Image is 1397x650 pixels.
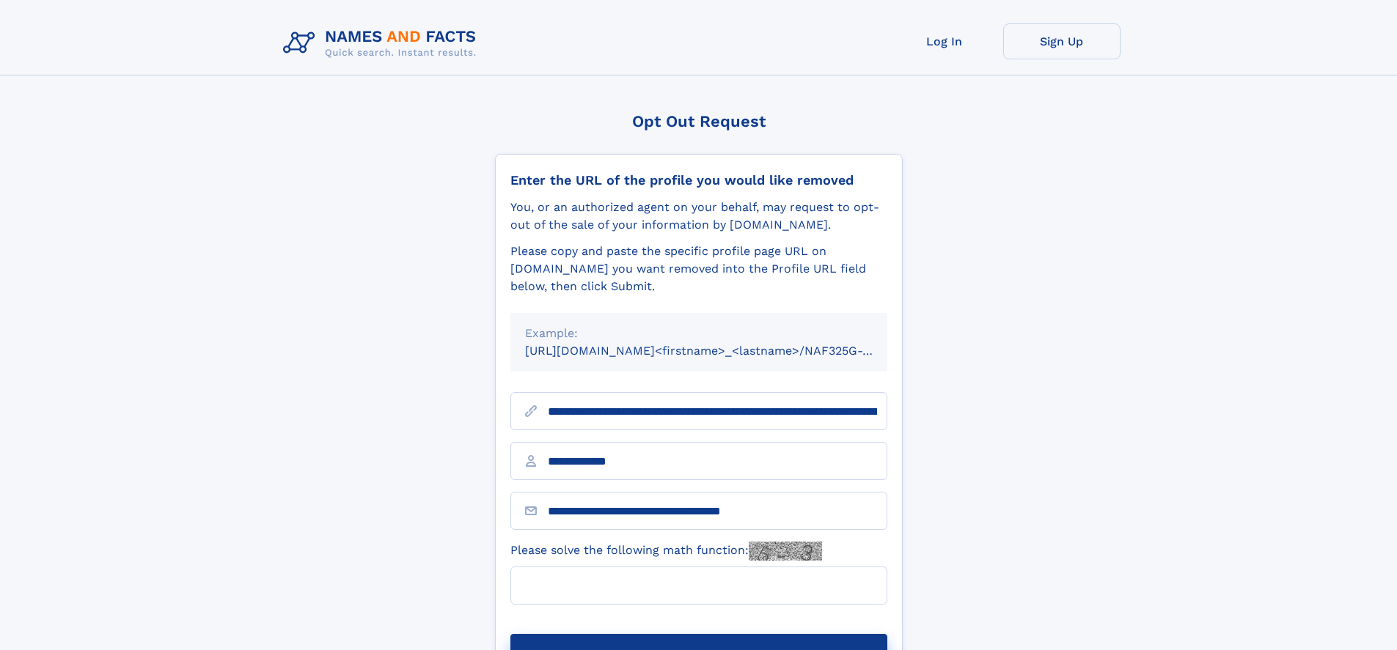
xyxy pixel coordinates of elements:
[510,172,887,188] div: Enter the URL of the profile you would like removed
[525,344,915,358] small: [URL][DOMAIN_NAME]<firstname>_<lastname>/NAF325G-xxxxxxxx
[886,23,1003,59] a: Log In
[495,112,903,130] div: Opt Out Request
[525,325,873,342] div: Example:
[510,199,887,234] div: You, or an authorized agent on your behalf, may request to opt-out of the sale of your informatio...
[510,243,887,295] div: Please copy and paste the specific profile page URL on [DOMAIN_NAME] you want removed into the Pr...
[1003,23,1121,59] a: Sign Up
[510,542,822,561] label: Please solve the following math function:
[277,23,488,63] img: Logo Names and Facts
